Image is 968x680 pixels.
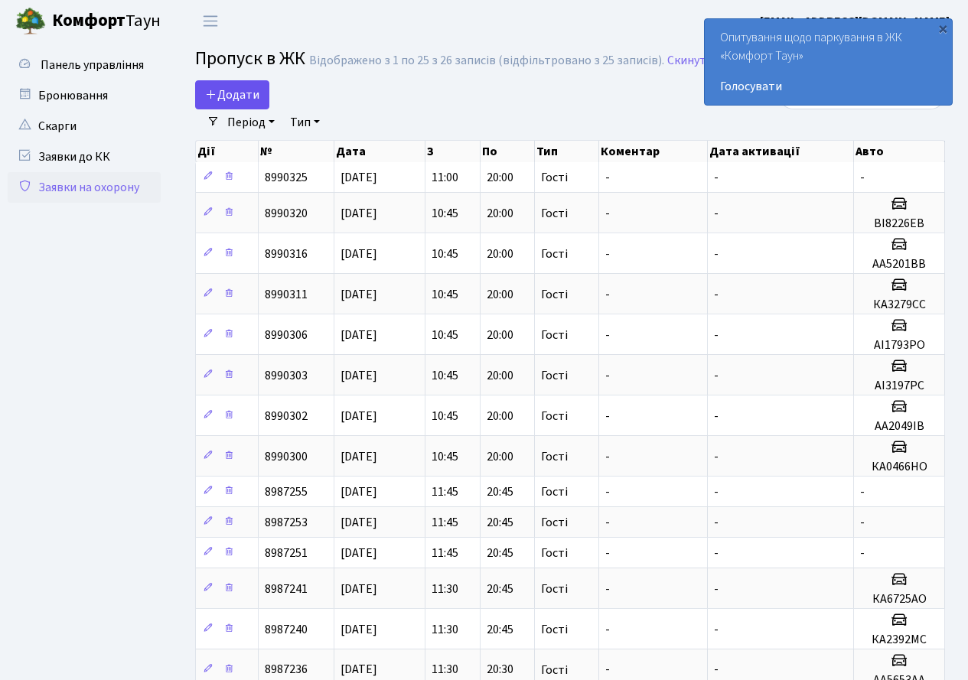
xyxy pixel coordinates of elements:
[265,514,308,531] span: 8987253
[52,8,161,34] span: Таун
[432,448,458,465] span: 10:45
[432,246,458,262] span: 10:45
[860,633,938,647] h5: КА2392МС
[432,408,458,425] span: 10:45
[760,13,950,30] b: [EMAIL_ADDRESS][DOMAIN_NAME]
[605,581,610,597] span: -
[432,545,458,561] span: 11:45
[541,486,568,498] span: Гості
[605,205,610,222] span: -
[341,205,377,222] span: [DATE]
[605,367,610,384] span: -
[605,545,610,561] span: -
[860,460,938,474] h5: КА0466НО
[487,169,513,186] span: 20:00
[205,86,259,103] span: Додати
[714,327,719,343] span: -
[714,286,719,303] span: -
[860,379,938,393] h5: АІ3197РС
[605,408,610,425] span: -
[860,216,938,231] h5: ВІ8226ЕВ
[854,141,945,162] th: Авто
[265,621,308,638] span: 8987240
[432,169,458,186] span: 11:00
[487,205,513,222] span: 20:00
[714,581,719,597] span: -
[341,621,377,638] span: [DATE]
[265,581,308,597] span: 8987241
[265,662,308,678] span: 8987236
[341,327,377,343] span: [DATE]
[599,141,708,162] th: Коментар
[265,448,308,465] span: 8990300
[605,448,610,465] span: -
[265,286,308,303] span: 8990311
[535,141,599,162] th: Тип
[541,248,568,260] span: Гості
[605,662,610,678] span: -
[432,205,458,222] span: 10:45
[265,483,308,500] span: 8987255
[334,141,426,162] th: Дата
[541,171,568,184] span: Гості
[341,514,377,531] span: [DATE]
[432,483,458,500] span: 11:45
[487,286,513,303] span: 20:00
[487,246,513,262] span: 20:00
[714,408,719,425] span: -
[341,545,377,561] span: [DATE]
[341,408,377,425] span: [DATE]
[221,109,281,135] a: Період
[541,369,568,382] span: Гості
[760,12,950,31] a: [EMAIL_ADDRESS][DOMAIN_NAME]
[341,448,377,465] span: [DATE]
[714,246,719,262] span: -
[195,45,305,72] span: Пропуск в ЖК
[341,169,377,186] span: [DATE]
[265,408,308,425] span: 8990302
[341,286,377,303] span: [DATE]
[265,169,308,186] span: 8990325
[541,451,568,463] span: Гості
[341,662,377,678] span: [DATE]
[605,246,610,262] span: -
[487,367,513,384] span: 20:00
[714,662,719,678] span: -
[195,80,269,109] a: Додати
[714,514,719,531] span: -
[541,207,568,220] span: Гості
[341,581,377,597] span: [DATE]
[605,327,610,343] span: -
[860,257,938,272] h5: АА5201ВВ
[714,367,719,384] span: -
[720,77,937,96] a: Голосувати
[265,367,308,384] span: 8990303
[541,623,568,636] span: Гості
[8,111,161,142] a: Скарги
[191,8,230,34] button: Переключити навігацію
[714,448,719,465] span: -
[432,662,458,678] span: 11:30
[605,514,610,531] span: -
[432,286,458,303] span: 10:45
[605,169,610,186] span: -
[432,621,458,638] span: 11:30
[714,169,719,186] span: -
[541,329,568,341] span: Гості
[714,205,719,222] span: -
[41,57,144,73] span: Панель управління
[487,621,513,638] span: 20:45
[284,109,326,135] a: Тип
[265,545,308,561] span: 8987251
[265,205,308,222] span: 8990320
[860,169,865,186] span: -
[487,545,513,561] span: 20:45
[425,141,480,162] th: З
[487,581,513,597] span: 20:45
[8,80,161,111] a: Бронювання
[541,288,568,301] span: Гості
[341,367,377,384] span: [DATE]
[481,141,535,162] th: По
[487,448,513,465] span: 20:00
[487,408,513,425] span: 20:00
